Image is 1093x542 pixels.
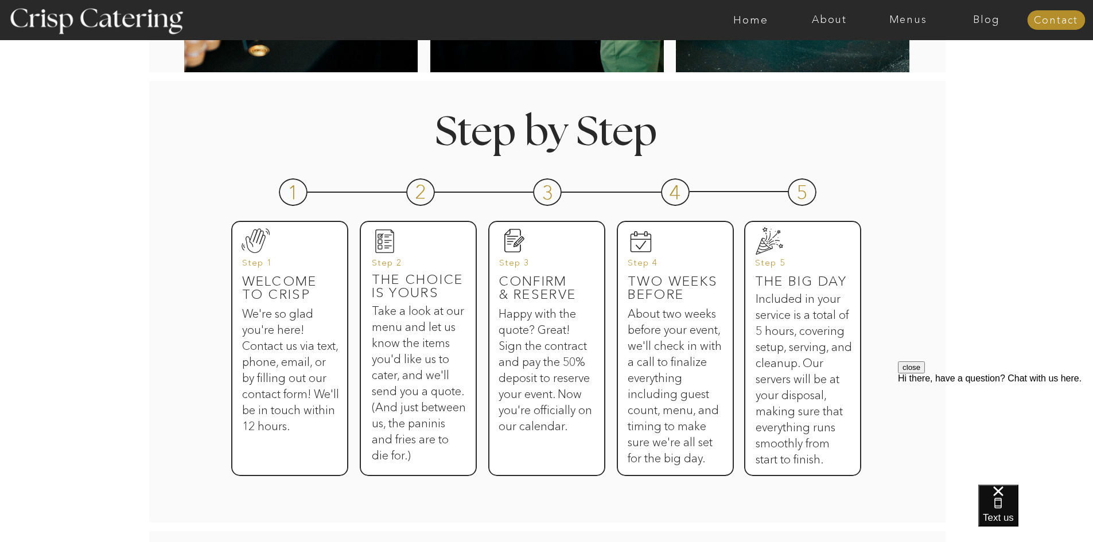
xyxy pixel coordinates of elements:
[978,485,1093,542] iframe: podium webchat widget bubble
[415,182,428,198] h3: 2
[796,182,810,198] h3: 5
[387,113,706,147] h1: Step by Step
[628,306,722,459] h3: About two weeks before your event, we'll check in with a call to finalize everything including gu...
[287,182,301,198] h3: 1
[755,258,842,274] h3: Step 5
[372,273,466,289] h3: The Choice is yours
[1027,15,1085,26] a: Contact
[499,258,586,274] h3: Step 3
[756,291,852,444] h3: Included in your service is a total of 5 hours, covering setup, serving, and cleanup. Our servers...
[947,14,1026,26] a: Blog
[372,258,458,274] h3: Step 2
[242,258,329,274] h3: Step 1
[711,14,790,26] a: Home
[628,275,722,291] h3: Two weeks before
[869,14,947,26] a: Menus
[372,303,466,435] h3: Take a look at our menu and let us know the items you'd like us to cater, and we'll send you a qu...
[542,182,555,198] h3: 3
[499,306,593,459] h3: Happy with the quote? Great! Sign the contract and pay the 50% deposit to reserve your event. Now...
[242,306,339,459] h3: We're so glad you're here! Contact us via text, phone, email, or by filling out our contact form!...
[898,361,1093,499] iframe: podium webchat widget prompt
[499,275,604,306] h3: Confirm & reserve
[628,258,714,274] h3: Step 4
[790,14,869,26] a: About
[669,182,682,198] h3: 4
[755,275,849,291] h3: The big day
[242,275,336,291] h3: Welcome to Crisp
